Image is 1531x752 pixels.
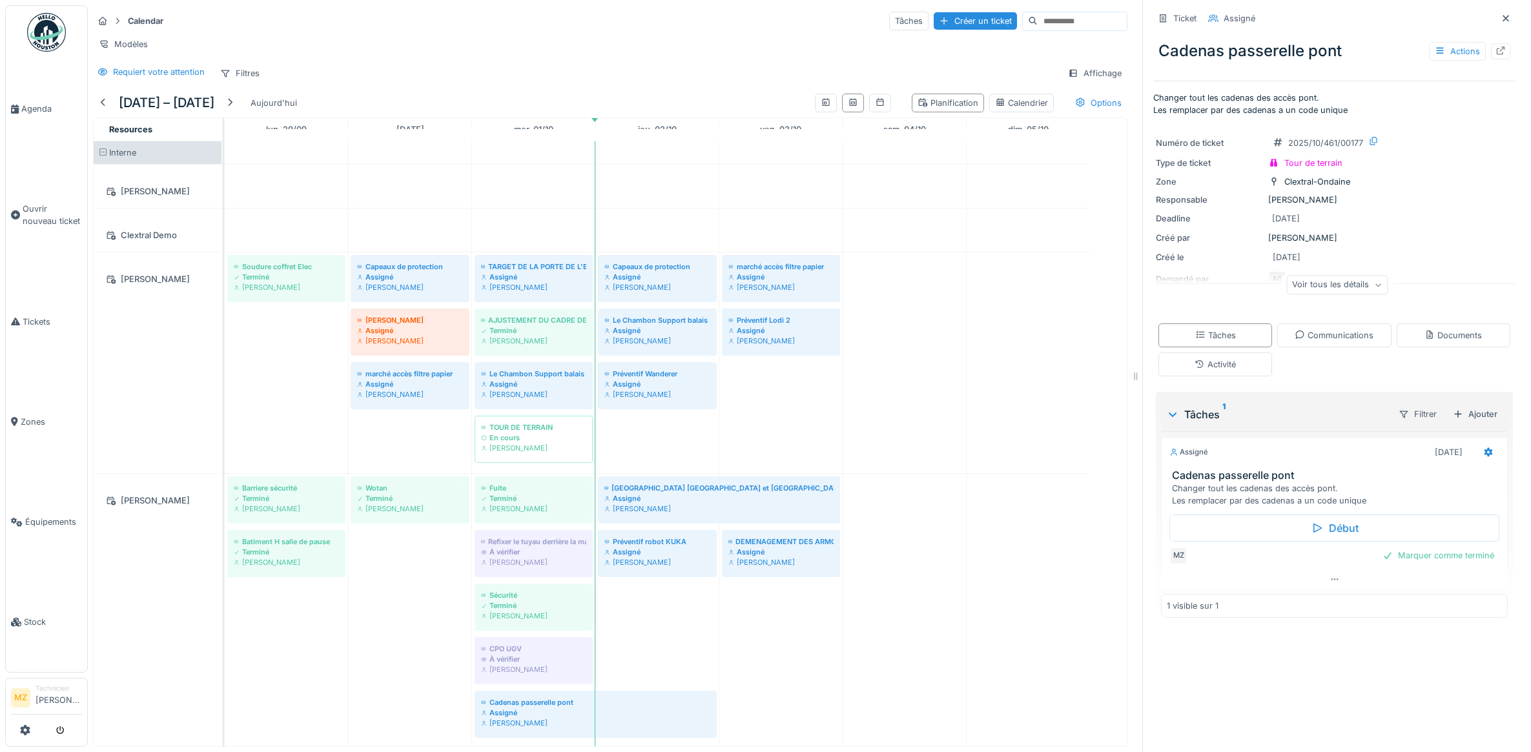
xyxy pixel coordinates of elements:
[1156,251,1263,263] div: Créé le
[481,536,586,547] div: Refixer le tuyau derrière la machine
[234,483,339,493] div: Barriere sécurité
[93,35,154,54] div: Modèles
[1166,407,1388,422] div: Tâches
[1273,251,1300,263] div: [DATE]
[481,272,586,282] div: Assigné
[1167,600,1218,612] div: 1 visible sur 1
[481,282,586,292] div: [PERSON_NAME]
[889,12,929,30] div: Tâches
[728,282,834,292] div: [PERSON_NAME]
[481,369,586,379] div: Le Chambon Support balais
[1295,329,1373,341] div: Communications
[728,315,834,325] div: Préventif Lodi 2
[728,547,834,557] div: Assigné
[23,316,82,328] span: Tickets
[481,422,586,432] div: TOUR DE TERRAIN
[21,416,82,428] span: Zones
[728,557,834,567] div: [PERSON_NAME]
[1062,64,1127,83] div: Affichage
[357,325,463,336] div: Assigné
[728,272,834,282] div: Assigné
[481,379,586,389] div: Assigné
[1156,157,1263,169] div: Type de ticket
[511,121,557,138] a: 1 octobre 2025
[1005,121,1052,138] a: 5 octobre 2025
[1153,34,1516,68] div: Cadenas passerelle pont
[481,483,586,493] div: Fuite
[6,159,87,271] a: Ouvrir nouveau ticket
[245,94,302,112] div: Aujourd'hui
[481,432,586,443] div: En cours
[1156,194,1513,206] div: [PERSON_NAME]
[6,472,87,572] a: Équipements
[481,261,586,272] div: TARGET DE LA PORTE DE L'ENTREE PRINCIPALE FROTTE AU SOL
[234,493,339,503] div: Terminé
[1169,447,1208,458] div: Assigné
[1156,176,1263,188] div: Zone
[728,261,834,272] div: marché accès filtre papier
[234,282,339,292] div: [PERSON_NAME]
[357,389,463,400] div: [PERSON_NAME]
[995,97,1048,109] div: Calendrier
[123,15,169,27] strong: Calendar
[6,572,87,672] a: Stock
[604,282,710,292] div: [PERSON_NAME]
[880,121,929,138] a: 4 octobre 2025
[604,379,710,389] div: Assigné
[934,12,1017,30] div: Créer un ticket
[1286,276,1388,294] div: Voir tous les détails
[36,684,82,711] li: [PERSON_NAME]
[481,600,586,611] div: Terminé
[1195,329,1236,341] div: Tâches
[481,557,586,567] div: [PERSON_NAME]
[1222,407,1226,422] sup: 1
[604,557,710,567] div: [PERSON_NAME]
[1272,212,1300,225] div: [DATE]
[481,443,586,453] div: [PERSON_NAME]
[481,389,586,400] div: [PERSON_NAME]
[357,483,463,493] div: Wotan
[481,325,586,336] div: Terminé
[234,261,339,272] div: Soudure coffret Elec
[119,95,214,110] h5: [DATE] – [DATE]
[481,697,710,707] div: Cadenas passerelle pont
[728,325,834,336] div: Assigné
[604,389,710,400] div: [PERSON_NAME]
[604,536,710,547] div: Préventif robot KUKA
[481,707,710,718] div: Assigné
[357,369,463,379] div: marché accès filtre papier
[481,654,586,664] div: À vérifier
[481,336,586,346] div: [PERSON_NAME]
[6,372,87,472] a: Zones
[1172,482,1502,507] div: Changer tout les cadenas des accès pont. Les remplacer par des cadenas a un code unique
[357,261,463,272] div: Capeaux de protection
[481,718,710,728] div: [PERSON_NAME]
[1448,405,1503,423] div: Ajouter
[263,121,310,138] a: 29 septembre 2025
[604,493,834,503] div: Assigné
[604,503,834,514] div: [PERSON_NAME]
[36,684,82,693] div: Technicien
[357,272,463,282] div: Assigné
[25,516,82,528] span: Équipements
[1156,194,1263,206] div: Responsable
[481,315,586,325] div: AJUSTEMENT DU CADRE DE LA PORTE PIETONNE ATELIER RICAMARIE
[27,13,66,52] img: Badge_color-CXgf-gQk.svg
[234,547,339,557] div: Terminé
[918,97,978,109] div: Planification
[1173,12,1197,25] div: Ticket
[101,493,214,509] div: [PERSON_NAME]
[234,536,339,547] div: Batiment H salle de pause
[1169,547,1187,565] div: MZ
[604,483,834,493] div: [GEOGRAPHIC_DATA] [GEOGRAPHIC_DATA] et [GEOGRAPHIC_DATA] Chazeau
[101,271,214,287] div: [PERSON_NAME]
[481,590,586,600] div: Sécurité
[481,664,586,675] div: [PERSON_NAME]
[604,369,710,379] div: Préventif Wanderer
[6,59,87,159] a: Agenda
[101,227,214,243] div: Clextral Demo
[757,121,805,138] a: 3 octobre 2025
[635,121,680,138] a: 2 octobre 2025
[113,66,205,78] div: Requiert votre attention
[234,557,339,567] div: [PERSON_NAME]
